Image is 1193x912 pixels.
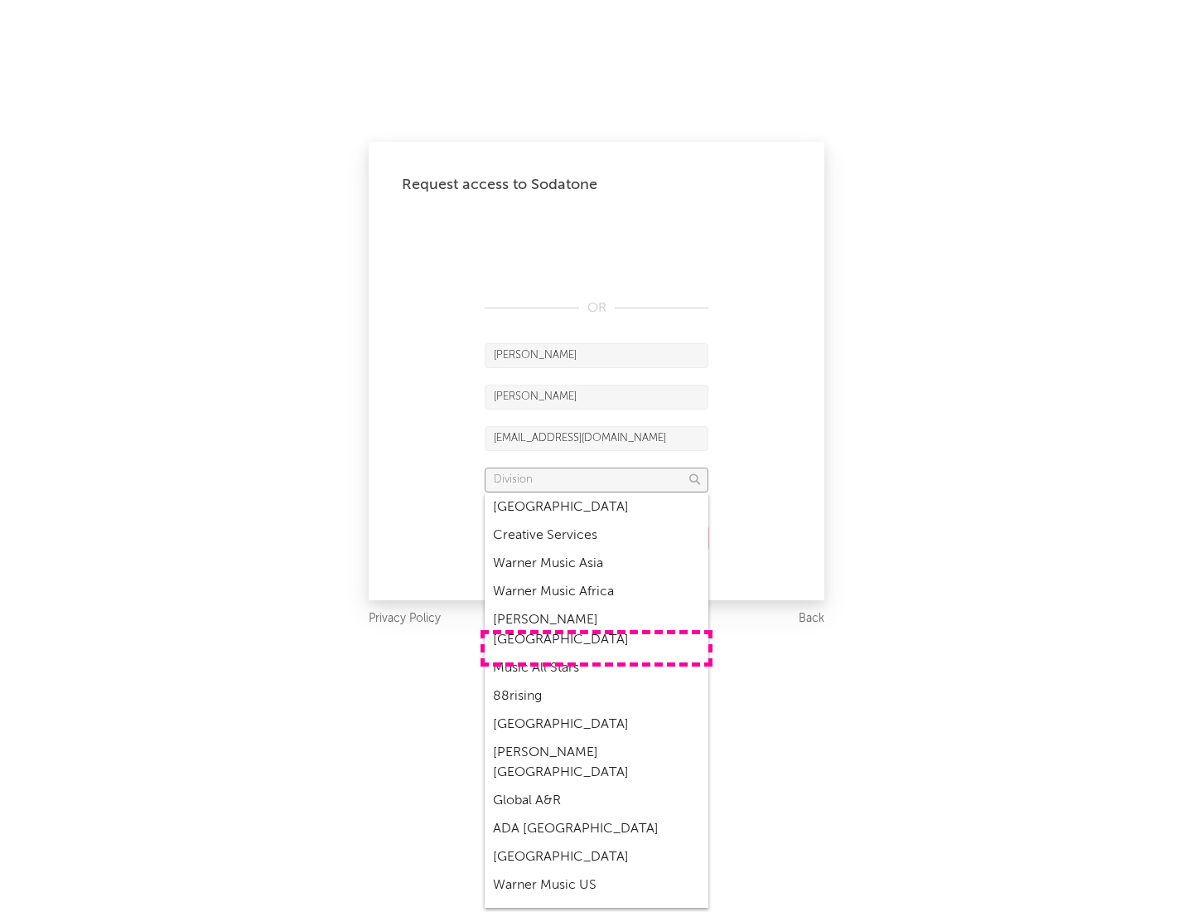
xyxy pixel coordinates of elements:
[485,871,708,900] div: Warner Music US
[485,606,708,654] div: [PERSON_NAME] [GEOGRAPHIC_DATA]
[485,787,708,815] div: Global A&R
[485,578,708,606] div: Warner Music Africa
[402,175,791,195] div: Request access to Sodatone
[485,739,708,787] div: [PERSON_NAME] [GEOGRAPHIC_DATA]
[485,843,708,871] div: [GEOGRAPHIC_DATA]
[485,493,708,521] div: [GEOGRAPHIC_DATA]
[485,468,708,492] input: Division
[485,385,708,410] input: Last Name
[485,682,708,711] div: 88rising
[485,550,708,578] div: Warner Music Asia
[485,298,708,318] div: OR
[485,343,708,368] input: First Name
[485,711,708,739] div: [GEOGRAPHIC_DATA]
[485,815,708,843] div: ADA [GEOGRAPHIC_DATA]
[485,521,708,550] div: Creative Services
[799,609,824,629] a: Back
[485,654,708,682] div: Music All Stars
[485,426,708,451] input: Email
[369,609,441,629] a: Privacy Policy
